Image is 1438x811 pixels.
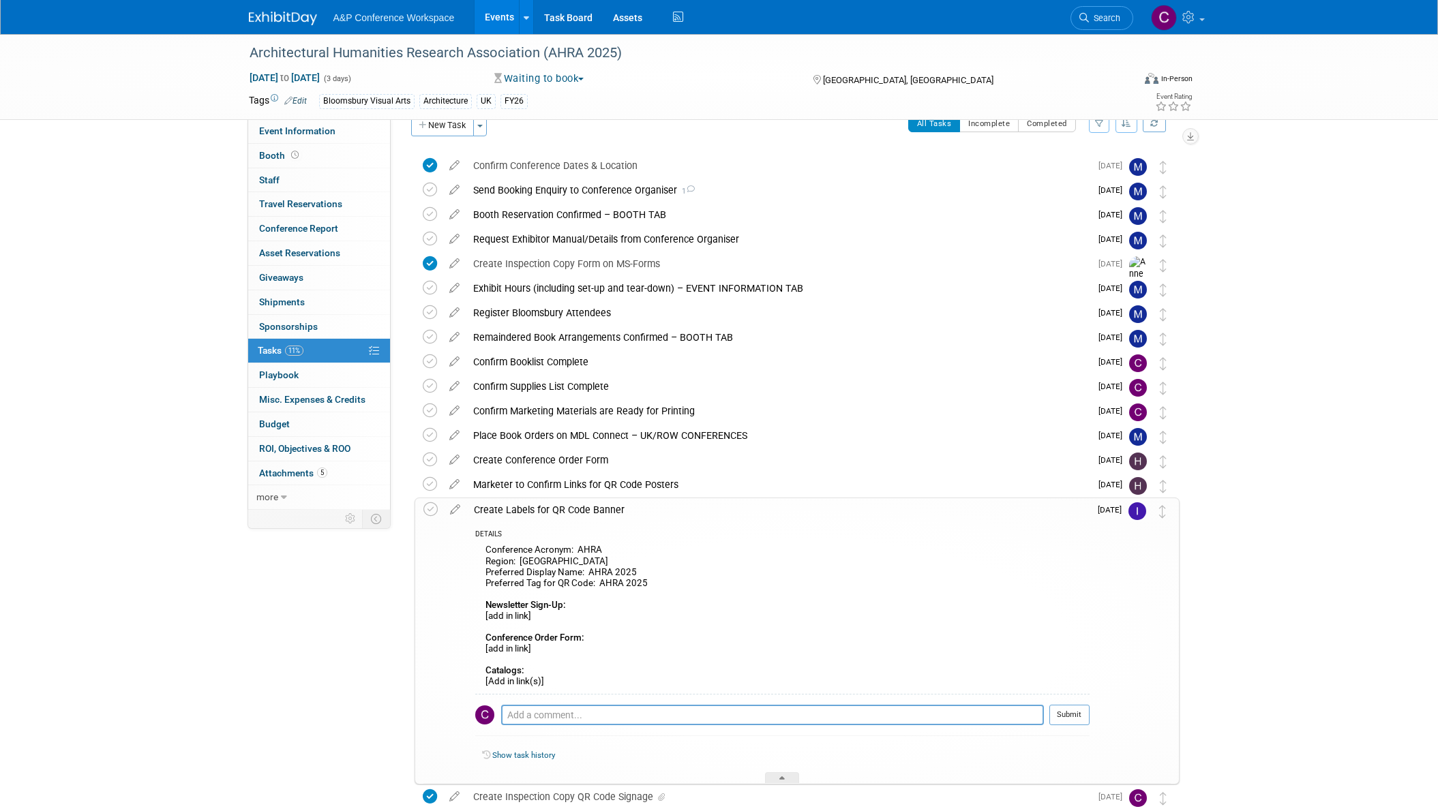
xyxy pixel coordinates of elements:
[1098,259,1129,269] span: [DATE]
[1098,210,1129,219] span: [DATE]
[467,498,1090,521] div: Create Labels for QR Code Banner
[443,184,466,196] a: edit
[1160,406,1167,419] i: Move task
[248,437,390,461] a: ROI, Objectives & ROO
[249,93,307,109] td: Tags
[1129,305,1147,323] img: Matt Hambridge
[466,473,1090,496] div: Marketer to Confirm Links for QR Code Posters
[319,94,415,108] div: Bloomsbury Visual Arts
[1098,480,1129,489] span: [DATE]
[1159,505,1166,518] i: Move task
[443,504,467,516] a: edit
[1160,792,1167,805] i: Move task
[1018,114,1076,132] button: Completed
[1129,330,1147,348] img: Matt Hambridge
[248,315,390,339] a: Sponsorships
[278,72,291,83] span: to
[1098,234,1129,244] span: [DATE]
[1160,259,1167,272] i: Move task
[1098,308,1129,318] span: [DATE]
[466,399,1090,423] div: Confirm Marketing Materials are Ready for Printing
[500,94,528,108] div: FY26
[1049,705,1090,725] button: Submit
[1129,477,1147,495] img: Hannah Siegel
[248,266,390,290] a: Giveaways
[466,424,1090,447] div: Place Book Orders on MDL Connect – UK/ROW CONFERENCES
[1098,284,1129,293] span: [DATE]
[1129,428,1147,446] img: Matt Hambridge
[1129,232,1147,249] img: Matt Hambridge
[1129,183,1147,200] img: Matt Hambridge
[466,301,1090,324] div: Register Bloomsbury Attendees
[248,119,390,143] a: Event Information
[443,307,466,319] a: edit
[477,94,496,108] div: UK
[248,485,390,509] a: more
[1160,234,1167,247] i: Move task
[323,74,351,83] span: (3 days)
[1160,210,1167,223] i: Move task
[475,541,1090,694] div: Conference Acronym: AHRA Region: [GEOGRAPHIC_DATA] Preferred Display Name: AHRA 2025 Preferred Ta...
[908,114,961,132] button: All Tasks
[1098,406,1129,416] span: [DATE]
[248,290,390,314] a: Shipments
[490,72,589,86] button: Waiting to book
[466,350,1090,373] div: Confirm Booklist Complete
[443,258,466,270] a: edit
[1098,505,1128,515] span: [DATE]
[1053,71,1193,91] div: Event Format
[288,150,301,160] span: Booth not reserved yet
[333,12,455,23] span: A&P Conference Workspace
[259,150,301,161] span: Booth
[443,209,466,221] a: edit
[1098,161,1129,170] span: [DATE]
[1160,74,1193,84] div: In-Person
[419,94,472,108] div: Architecture
[259,369,299,380] span: Playbook
[259,296,305,307] span: Shipments
[1098,792,1129,801] span: [DATE]
[258,345,303,356] span: Tasks
[1098,431,1129,440] span: [DATE]
[248,168,390,192] a: Staff
[443,356,466,368] a: edit
[443,233,466,245] a: edit
[466,179,1090,202] div: Send Booking Enquiry to Conference Organiser
[1160,455,1167,468] i: Move task
[485,600,566,610] b: Newsletter Sign-Up:
[1160,431,1167,444] i: Move task
[443,331,466,343] a: edit
[443,791,466,803] a: edit
[1129,207,1147,225] img: Matt Hambridge
[1160,333,1167,346] i: Move task
[959,114,1019,132] button: Incomplete
[259,443,350,454] span: ROI, Objectives & ROO
[259,247,340,258] span: Asset Reservations
[443,159,466,172] a: edit
[1128,502,1146,520] img: Ira Sumarno
[443,282,466,294] a: edit
[1089,13,1120,23] span: Search
[443,405,466,417] a: edit
[1098,185,1129,195] span: [DATE]
[466,203,1090,226] div: Booth Reservation Confirmed – BOOTH TAB
[259,125,335,136] span: Event Information
[443,429,466,442] a: edit
[1098,333,1129,342] span: [DATE]
[466,277,1090,300] div: Exhibit Hours (including set-up and tear-down) – EVENT INFORMATION TAB
[259,198,342,209] span: Travel Reservations
[1129,354,1147,372] img: Carly Bull
[1129,256,1150,305] img: Anne Weston
[362,510,390,527] td: Toggle Event Tabs
[1160,161,1167,174] i: Move task
[284,96,307,106] a: Edit
[1098,455,1129,465] span: [DATE]
[466,785,1090,808] div: Create Inspection Copy QR Code Signage
[1160,357,1167,370] i: Move task
[1129,379,1147,397] img: Carly Bull
[677,187,695,196] span: 1
[1129,158,1147,176] img: Matt Hambridge
[248,217,390,241] a: Conference Report
[492,750,555,760] a: Show task history
[248,461,390,485] a: Attachments5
